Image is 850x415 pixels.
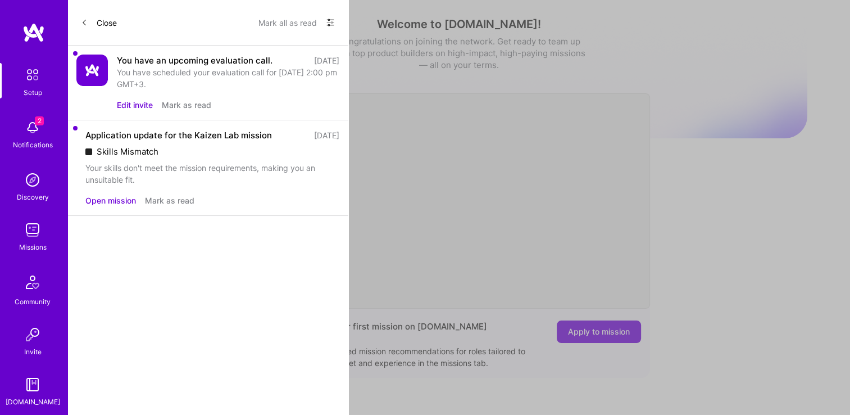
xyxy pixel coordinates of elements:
[117,55,272,66] div: You have an upcoming evaluation call.
[314,129,339,141] div: [DATE]
[117,66,339,90] div: You have scheduled your evaluation call for [DATE] 2:00 pm GMT+3.
[21,169,44,191] img: discovery
[24,87,42,98] div: Setup
[21,323,44,346] img: Invite
[85,129,272,141] div: Application update for the Kaizen Lab mission
[17,191,49,203] div: Discovery
[81,13,117,31] button: Close
[162,99,211,111] button: Mark as read
[258,13,317,31] button: Mark all as read
[19,241,47,253] div: Missions
[24,346,42,358] div: Invite
[21,116,44,139] img: bell
[85,162,339,186] div: Your skills don't meet the mission requirements, making you an unsuitable fit.
[21,63,44,87] img: setup
[76,55,108,86] img: Company Logo
[85,195,136,206] button: Open mission
[314,55,339,66] div: [DATE]
[35,116,44,125] span: 2
[145,195,194,206] button: Mark as read
[22,22,45,43] img: logo
[21,219,44,241] img: teamwork
[6,396,60,408] div: [DOMAIN_NAME]
[19,269,46,296] img: Community
[117,99,153,111] button: Edit invite
[15,296,51,308] div: Community
[13,139,53,151] div: Notifications
[21,373,44,396] img: guide book
[85,146,339,157] div: Skills Mismatch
